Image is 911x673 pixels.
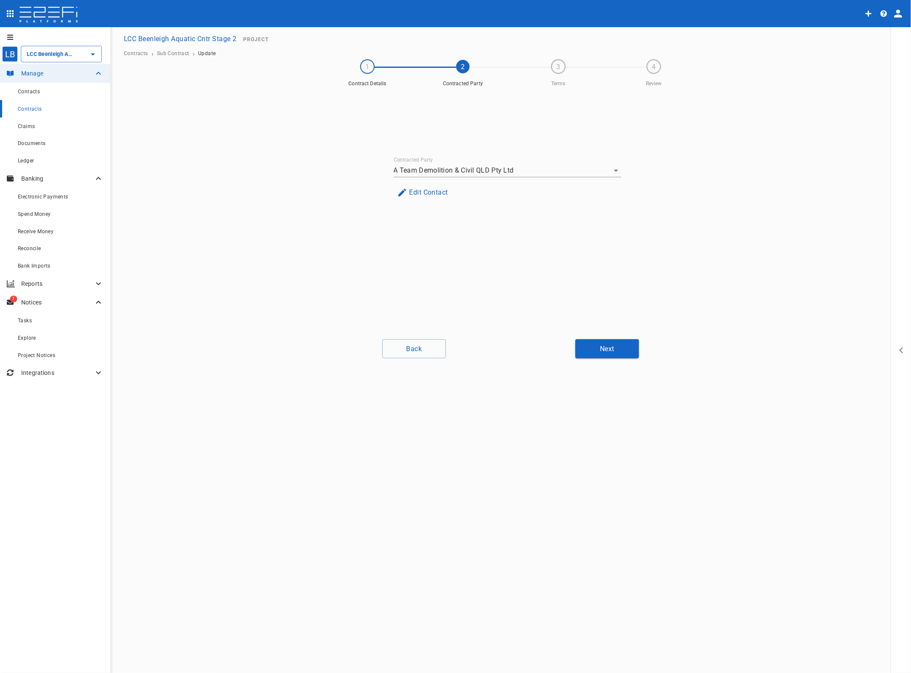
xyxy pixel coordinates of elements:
span: Spend Money [18,211,50,217]
span: Ledger [18,158,34,164]
span: Reconcile [18,246,41,251]
nav: breadcrumb [124,50,897,56]
span: Terms [537,80,580,87]
a: Contracts [124,50,148,56]
p: Notices [21,298,93,307]
span: Project [244,36,269,42]
span: Contracted Party [442,80,484,87]
button: LCC Beenleigh Aquatic Cntr Stage 2 [121,31,240,47]
li: › [151,53,154,55]
li: › [193,53,195,55]
span: Contracts [18,106,42,112]
span: Contacts [18,89,40,95]
a: Update [198,50,216,56]
span: Review [633,80,675,87]
button: Open [87,48,99,60]
div: LB [2,46,18,62]
span: Documents [18,140,46,146]
span: Tasks [18,318,32,324]
span: Electronic Payments [18,194,68,200]
span: Bank Imports [18,263,50,269]
p: Banking [21,174,93,183]
button: Edit Contact [394,184,452,201]
p: Manage [21,69,93,78]
p: Integrations [21,369,93,377]
button: Next [575,339,639,358]
input: LCC Beenleigh Aquatic Cntr Stage 2 [25,50,74,59]
button: Back [382,339,446,358]
label: Contracted Party [394,156,433,163]
span: Claims [18,123,35,129]
span: 7 [10,296,17,302]
span: Contract Details [346,80,389,87]
span: Explore [18,335,36,341]
span: Project Notices [18,352,55,358]
p: Reports [21,279,93,288]
button: Open [610,165,622,176]
a: Sub Contract [157,50,189,56]
span: Receive Money [18,229,53,235]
